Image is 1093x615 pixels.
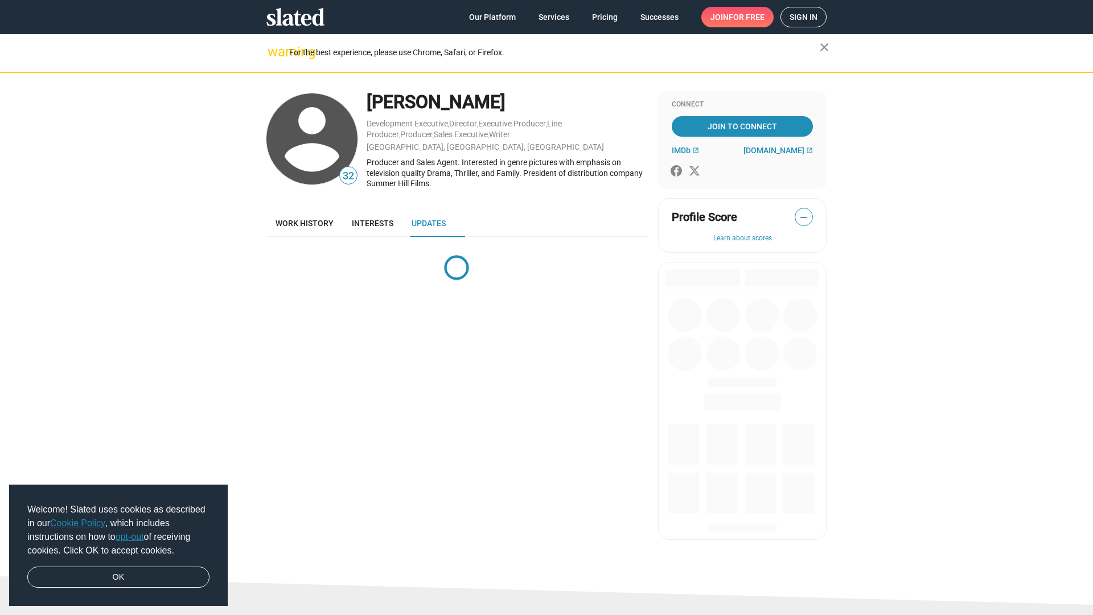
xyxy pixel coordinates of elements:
span: Pricing [592,7,618,27]
span: Sign in [790,7,817,27]
a: Joinfor free [701,7,774,27]
a: Sales Executive [434,130,488,139]
a: Line Producer [367,119,562,139]
mat-icon: open_in_new [806,147,813,154]
span: , [488,132,489,138]
div: cookieconsent [9,485,228,606]
div: Producer and Sales Agent. Interested in genre pictures with emphasis on television quality Drama,... [367,157,647,189]
span: IMDb [672,146,691,155]
a: Join To Connect [672,116,813,137]
button: Learn about scores [672,234,813,243]
a: [DOMAIN_NAME] [743,146,813,155]
span: Our Platform [469,7,516,27]
span: , [477,121,478,128]
span: , [448,121,449,128]
a: Executive Producer [478,119,546,128]
a: Producer [400,130,433,139]
span: [DOMAIN_NAME] [743,146,804,155]
a: Development Executive [367,119,448,128]
div: Connect [672,100,813,109]
span: 32 [340,169,357,184]
a: Cookie Policy [50,518,105,528]
span: Join [710,7,765,27]
span: Welcome! Slated uses cookies as described in our , which includes instructions on how to of recei... [27,503,209,557]
span: , [546,121,547,128]
span: , [399,132,400,138]
span: Work history [276,219,334,228]
span: — [795,210,812,225]
span: Updates [412,219,446,228]
a: Services [529,7,578,27]
span: Successes [640,7,679,27]
span: Join To Connect [674,116,811,137]
span: Services [539,7,569,27]
div: For the best experience, please use Chrome, Safari, or Firefox. [289,45,820,60]
a: IMDb [672,146,699,155]
a: [GEOGRAPHIC_DATA], [GEOGRAPHIC_DATA], [GEOGRAPHIC_DATA] [367,142,604,151]
a: Interests [343,210,402,237]
a: Pricing [583,7,627,27]
div: [PERSON_NAME] [367,90,647,114]
a: Successes [631,7,688,27]
span: Profile Score [672,210,737,225]
a: opt-out [116,532,144,542]
a: Work history [266,210,343,237]
a: dismiss cookie message [27,567,209,588]
span: for free [729,7,765,27]
span: Interests [352,219,393,228]
a: Updates [402,210,455,237]
a: Writer [489,130,510,139]
mat-icon: close [817,40,831,54]
mat-icon: warning [268,45,281,59]
a: Our Platform [460,7,525,27]
a: Director [449,119,477,128]
a: Sign in [780,7,827,27]
span: , [433,132,434,138]
mat-icon: open_in_new [692,147,699,154]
